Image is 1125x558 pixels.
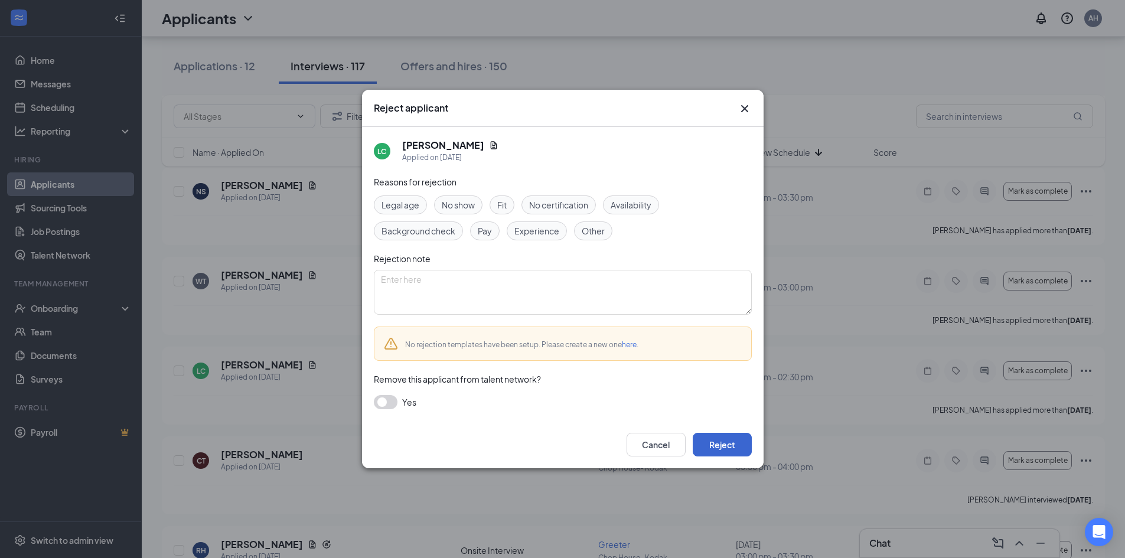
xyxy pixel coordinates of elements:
button: Close [738,102,752,116]
span: No certification [529,198,588,211]
button: Cancel [627,433,686,456]
a: here [622,340,637,349]
svg: Document [489,141,498,150]
span: Other [582,224,605,237]
span: Fit [497,198,507,211]
span: No show [442,198,475,211]
h3: Reject applicant [374,102,448,115]
svg: Cross [738,102,752,116]
span: Remove this applicant from talent network? [374,374,541,384]
svg: Warning [384,337,398,351]
button: Reject [693,433,752,456]
span: Background check [381,224,455,237]
span: Reasons for rejection [374,177,456,187]
span: Legal age [381,198,419,211]
span: No rejection templates have been setup. Please create a new one . [405,340,638,349]
div: Applied on [DATE] [402,152,498,164]
span: Experience [514,224,559,237]
span: Pay [478,224,492,237]
h5: [PERSON_NAME] [402,139,484,152]
div: Open Intercom Messenger [1085,518,1113,546]
span: Availability [611,198,651,211]
div: LC [377,146,386,156]
span: Rejection note [374,253,431,264]
span: Yes [402,395,416,409]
